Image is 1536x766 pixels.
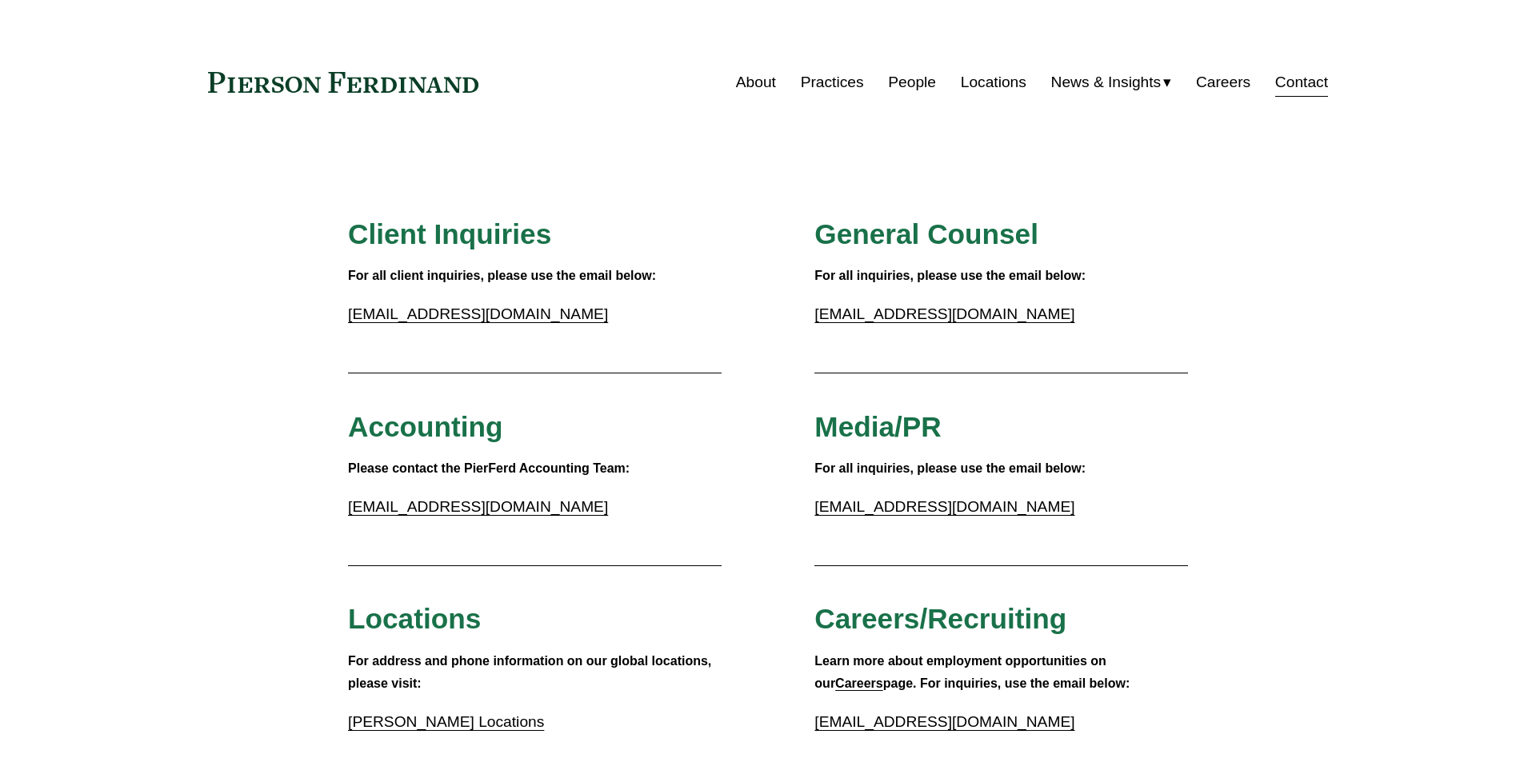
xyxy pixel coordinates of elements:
[348,654,715,691] strong: For address and phone information on our global locations, please visit:
[1196,67,1250,98] a: Careers
[736,67,776,98] a: About
[814,305,1074,322] a: [EMAIL_ADDRESS][DOMAIN_NAME]
[835,676,883,690] a: Careers
[814,654,1110,691] strong: Learn more about employment opportunities on our
[348,498,608,515] a: [EMAIL_ADDRESS][DOMAIN_NAME]
[961,67,1026,98] a: Locations
[814,218,1038,249] span: General Counsel
[814,713,1074,730] a: [EMAIL_ADDRESS][DOMAIN_NAME]
[348,603,481,634] span: Locations
[801,67,864,98] a: Practices
[814,461,1086,475] strong: For all inquiries, please use the email below:
[348,713,544,730] a: [PERSON_NAME] Locations
[814,269,1086,282] strong: For all inquiries, please use the email below:
[348,411,503,442] span: Accounting
[348,269,656,282] strong: For all client inquiries, please use the email below:
[814,498,1074,515] a: [EMAIL_ADDRESS][DOMAIN_NAME]
[883,676,1130,690] strong: page. For inquiries, use the email below:
[348,218,551,249] span: Client Inquiries
[348,461,630,475] strong: Please contact the PierFerd Accounting Team:
[1051,67,1172,98] a: folder dropdown
[888,67,936,98] a: People
[1051,69,1162,97] span: News & Insights
[814,411,941,442] span: Media/PR
[1275,67,1328,98] a: Contact
[814,603,1066,634] span: Careers/Recruiting
[348,305,608,322] a: [EMAIL_ADDRESS][DOMAIN_NAME]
